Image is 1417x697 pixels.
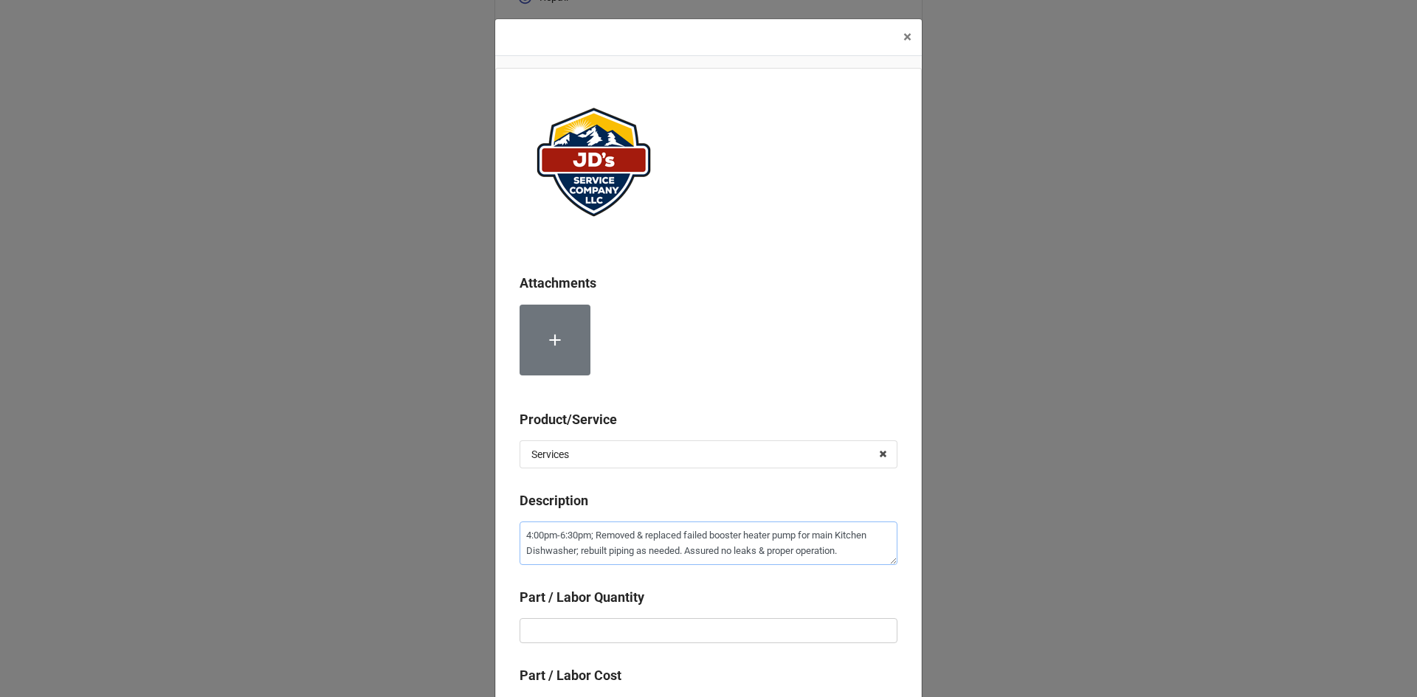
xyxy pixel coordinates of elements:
[520,490,588,511] label: Description
[520,409,617,430] label: Product/Service
[520,273,596,294] label: Attachments
[531,449,569,460] div: Services
[520,587,644,608] label: Part / Labor Quantity
[520,92,667,232] img: ePqffAuANl%2FJDServiceCoLogo_website.png
[903,28,911,46] span: ×
[520,665,621,686] label: Part / Labor Cost
[520,521,897,565] textarea: 4:00pm-6:30pm; Removed & replaced failed booster heater pump for main Kitchen Dishwasher; rebuilt...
